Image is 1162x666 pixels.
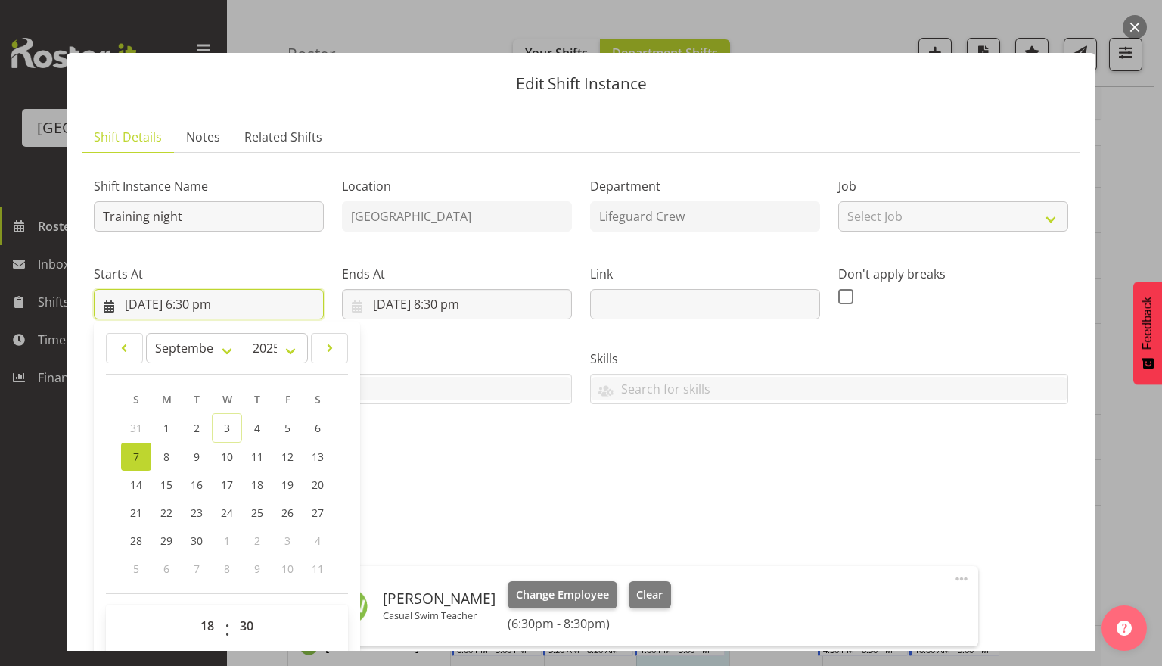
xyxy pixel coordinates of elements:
[182,527,212,555] a: 30
[221,478,233,492] span: 17
[221,450,233,464] span: 10
[590,350,1068,368] label: Skills
[130,534,142,548] span: 28
[254,562,260,576] span: 9
[315,421,321,435] span: 6
[629,581,672,608] button: Clear
[130,506,142,520] span: 21
[222,392,232,406] span: W
[191,506,203,520] span: 23
[186,128,220,146] span: Notes
[242,471,272,499] a: 18
[212,499,242,527] a: 24
[1141,297,1154,350] span: Feedback
[303,499,333,527] a: 27
[151,443,182,471] a: 8
[94,265,324,283] label: Starts At
[94,177,324,195] label: Shift Instance Name
[342,289,572,319] input: Click to select...
[281,506,294,520] span: 26
[281,450,294,464] span: 12
[162,392,172,406] span: M
[342,265,572,283] label: Ends At
[508,581,617,608] button: Change Employee
[315,534,321,548] span: 4
[590,177,820,195] label: Department
[838,265,1068,283] label: Don't apply breaks
[281,562,294,576] span: 10
[251,506,263,520] span: 25
[242,499,272,527] a: 25
[184,530,977,548] h5: Roles
[312,562,324,576] span: 11
[163,450,169,464] span: 8
[182,413,212,443] a: 2
[272,413,303,443] a: 5
[121,499,151,527] a: 21
[312,450,324,464] span: 13
[151,413,182,443] a: 1
[272,443,303,471] a: 12
[312,506,324,520] span: 27
[272,471,303,499] a: 19
[160,534,172,548] span: 29
[133,450,139,464] span: 7
[121,471,151,499] a: 14
[591,377,1067,400] input: Search for skills
[224,421,230,435] span: 3
[133,562,139,576] span: 5
[194,392,200,406] span: T
[303,413,333,443] a: 6
[191,478,203,492] span: 16
[590,265,820,283] label: Link
[160,506,172,520] span: 22
[121,527,151,555] a: 28
[130,478,142,492] span: 14
[94,289,324,319] input: Click to select...
[224,534,230,548] span: 1
[163,421,169,435] span: 1
[130,421,142,435] span: 31
[133,392,139,406] span: S
[285,392,290,406] span: F
[182,471,212,499] a: 16
[212,471,242,499] a: 17
[160,478,172,492] span: 15
[383,590,496,607] h6: [PERSON_NAME]
[182,443,212,471] a: 9
[212,443,242,471] a: 10
[194,421,200,435] span: 2
[224,562,230,576] span: 8
[194,562,200,576] span: 7
[254,392,260,406] span: T
[242,443,272,471] a: 11
[251,450,263,464] span: 11
[1117,621,1132,636] img: help-xxl-2.png
[508,616,671,631] h6: (6:30pm - 8:30pm)
[272,499,303,527] a: 26
[516,587,609,603] span: Change Employee
[284,421,290,435] span: 5
[303,471,333,499] a: 20
[383,609,496,621] p: Casual Swim Teacher
[1133,282,1162,384] button: Feedback - Show survey
[151,499,182,527] a: 22
[182,499,212,527] a: 23
[244,128,322,146] span: Related Shifts
[254,534,260,548] span: 2
[251,478,263,492] span: 18
[342,177,572,195] label: Location
[191,534,203,548] span: 30
[94,201,324,232] input: Shift Instance Name
[225,611,230,649] span: :
[163,562,169,576] span: 6
[636,587,663,603] span: Clear
[121,443,151,471] a: 7
[151,471,182,499] a: 15
[303,443,333,471] a: 13
[315,392,321,406] span: S
[254,421,260,435] span: 4
[94,128,162,146] span: Shift Details
[281,478,294,492] span: 19
[221,506,233,520] span: 24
